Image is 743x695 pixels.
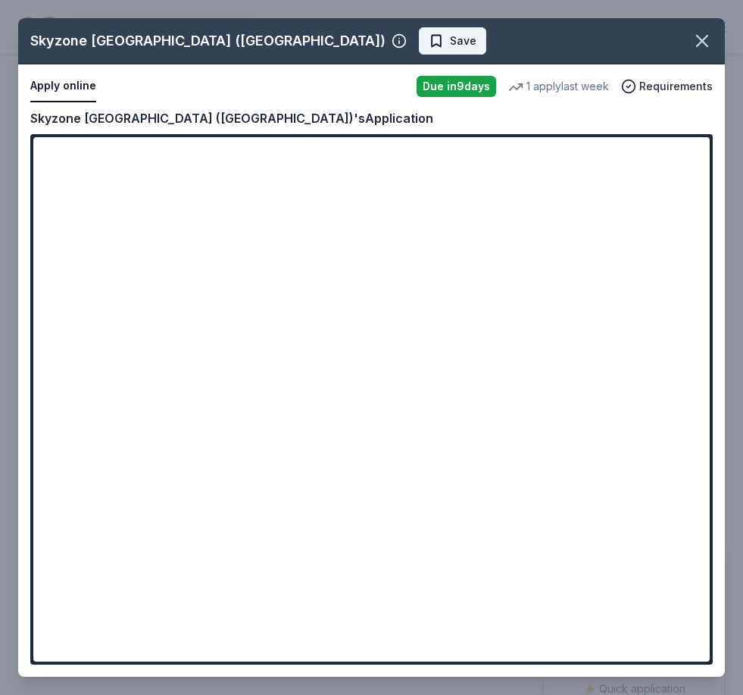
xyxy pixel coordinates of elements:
button: Save [419,27,486,55]
div: Skyzone [GEOGRAPHIC_DATA] ([GEOGRAPHIC_DATA])'s Application [30,108,433,128]
div: 1 apply last week [508,77,609,95]
div: Due in 9 days [417,76,496,97]
button: Apply online [30,70,96,102]
span: Save [450,32,476,50]
button: Requirements [621,77,713,95]
span: Requirements [639,77,713,95]
div: Skyzone [GEOGRAPHIC_DATA] ([GEOGRAPHIC_DATA]) [30,29,386,53]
